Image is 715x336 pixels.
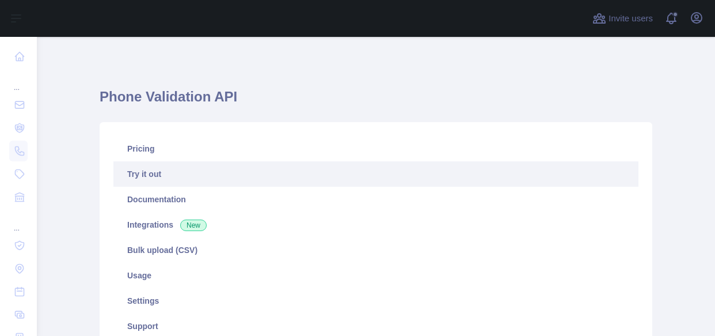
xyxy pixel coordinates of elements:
div: ... [9,69,28,92]
a: Bulk upload (CSV) [113,237,638,263]
a: Integrations New [113,212,638,237]
span: New [180,220,207,231]
a: Pricing [113,136,638,161]
button: Invite users [590,9,655,28]
a: Try it out [113,161,638,187]
a: Settings [113,288,638,314]
a: Usage [113,263,638,288]
div: ... [9,210,28,233]
a: Documentation [113,187,638,212]
span: Invite users [608,12,653,25]
h1: Phone Validation API [100,88,652,115]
